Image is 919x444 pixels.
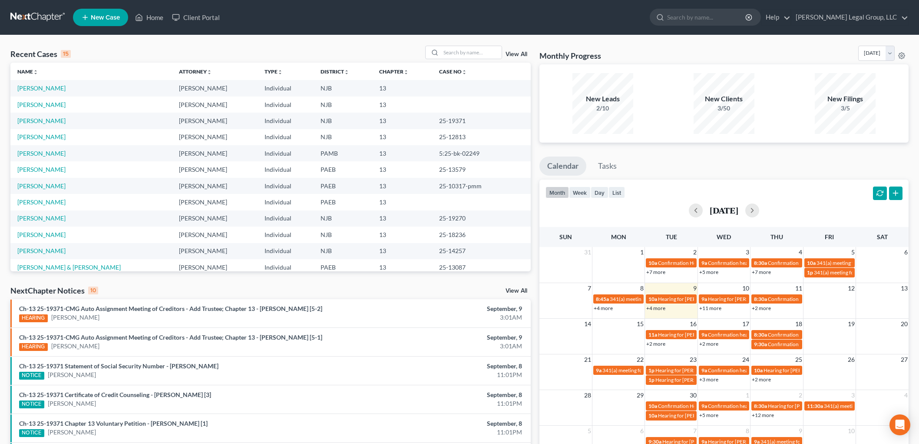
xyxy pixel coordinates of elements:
span: 10a [807,260,816,266]
td: [PERSON_NAME] [172,178,258,194]
span: Wed [717,233,731,240]
a: Client Portal [168,10,224,25]
span: 1 [639,247,645,257]
span: 10a [754,367,763,374]
td: [PERSON_NAME] [172,243,258,259]
span: 7 [692,426,698,436]
h2: [DATE] [710,206,738,215]
td: [PERSON_NAME] [172,194,258,210]
i: unfold_more [344,70,349,75]
span: 13 [900,283,909,294]
td: [PERSON_NAME] [172,227,258,243]
td: 13 [372,80,432,96]
td: 25-19371 [432,113,531,129]
span: 9a [701,260,707,266]
a: +2 more [646,341,665,347]
i: unfold_more [462,70,467,75]
td: [PERSON_NAME] [172,80,258,96]
a: Attorneyunfold_more [179,68,212,75]
span: 1p [648,367,655,374]
span: Hearing for [PERSON_NAME] [768,403,836,409]
span: 20 [900,319,909,329]
a: [PERSON_NAME] [48,371,96,379]
td: 25-10317-pmm [432,178,531,194]
a: [PERSON_NAME] [17,117,66,124]
td: Individual [258,113,314,129]
td: Individual [258,178,314,194]
td: 13 [372,243,432,259]
td: 25-13087 [432,259,531,275]
span: 9a [701,331,707,338]
span: 12 [847,283,856,294]
span: 7 [587,283,592,294]
span: Thu [770,233,783,240]
span: 8 [745,426,750,436]
h3: Monthly Progress [539,50,601,61]
a: +7 more [646,269,665,275]
span: 8:30a [754,260,767,266]
td: Individual [258,129,314,145]
span: 5 [587,426,592,436]
div: 11:01PM [360,371,522,379]
div: September, 8 [360,391,522,399]
span: 3 [745,247,750,257]
td: Individual [258,161,314,177]
span: 3 [850,390,856,401]
span: Tue [666,233,677,240]
span: 11a [648,331,657,338]
div: 11:01PM [360,428,522,437]
span: 10 [847,426,856,436]
td: Individual [258,259,314,275]
span: Hearing for [PERSON_NAME] [658,412,726,419]
div: 11:01PM [360,399,522,408]
i: unfold_more [278,70,283,75]
a: +4 more [646,305,665,311]
span: 10a [648,403,657,409]
i: unfold_more [207,70,212,75]
td: NJB [314,97,372,113]
button: list [608,187,625,198]
a: +2 more [752,305,771,311]
div: September, 9 [360,333,522,342]
td: 13 [372,227,432,243]
a: Districtunfold_more [321,68,349,75]
td: PAMB [314,145,372,161]
div: 10 [88,287,98,294]
span: Hearing for [PERSON_NAME] [PERSON_NAME] [708,296,817,302]
span: Hearing for [PERSON_NAME] [764,367,831,374]
span: 18 [794,319,803,329]
a: View All [506,51,527,57]
span: 31 [583,247,592,257]
td: PAEB [314,178,372,194]
a: Typeunfold_more [264,68,283,75]
span: 23 [689,354,698,365]
td: 13 [372,210,432,227]
div: NextChapter Notices [10,285,98,296]
td: PAEB [314,161,372,177]
span: 10a [648,296,657,302]
span: 1p [807,269,813,276]
a: [PERSON_NAME] [17,133,66,140]
td: [PERSON_NAME] [172,129,258,145]
div: 3/5 [815,104,876,113]
a: [PERSON_NAME] [17,247,66,254]
td: 13 [372,194,432,210]
div: 2/10 [572,104,633,113]
td: NJB [314,210,372,227]
td: 25-13579 [432,161,531,177]
td: 25-12813 [432,129,531,145]
a: Chapterunfold_more [379,68,409,75]
span: 19 [847,319,856,329]
span: 10a [648,260,657,266]
a: [PERSON_NAME] [17,182,66,190]
td: 13 [372,97,432,113]
button: month [545,187,569,198]
span: 8:30a [754,331,767,338]
a: [PERSON_NAME] [17,198,66,206]
input: Search by name... [667,9,747,25]
td: 13 [372,178,432,194]
a: [PERSON_NAME] [48,428,96,437]
div: NOTICE [19,429,44,437]
td: 13 [372,259,432,275]
span: Fri [825,233,834,240]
